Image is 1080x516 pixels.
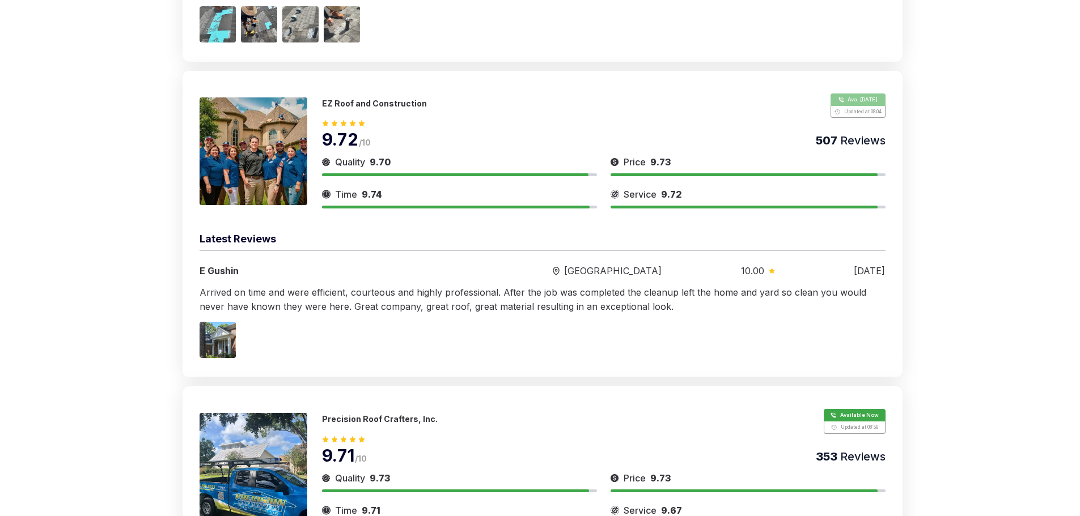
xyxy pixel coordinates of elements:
img: Image 4 [324,6,360,42]
span: Reviews [837,134,886,147]
span: 9.73 [650,156,671,168]
img: Image 1 [200,6,236,42]
img: Image 3 [282,6,319,42]
span: 9.72 [661,189,682,200]
img: slider icon [322,471,331,485]
span: 9.72 [322,129,359,150]
img: Image 1 [200,322,236,358]
img: 175466385571921.jpeg [200,97,307,205]
span: 9.71 [362,505,380,516]
img: slider icon [611,187,619,201]
span: Quality [335,155,365,169]
span: /10 [355,454,367,463]
div: E Gushin [200,264,474,278]
img: slider icon [322,187,331,201]
span: 507 [816,134,837,147]
p: Precision Roof Crafters, Inc. [322,414,438,424]
span: Arrived on time and were efficient, courteous and highly professional. After the job was complete... [200,287,866,312]
span: 9.73 [650,472,671,484]
img: slider icon [322,155,331,169]
span: Quality [335,471,365,485]
img: Image 2 [241,6,277,42]
span: 9.67 [661,505,682,516]
img: slider icon [769,268,775,274]
img: slider icon [553,267,560,275]
span: 9.74 [362,189,382,200]
span: /10 [359,138,371,147]
img: slider icon [611,155,619,169]
img: slider icon [611,471,619,485]
span: 9.73 [370,472,390,484]
span: 10.00 [741,264,764,278]
div: [DATE] [854,264,885,278]
span: [GEOGRAPHIC_DATA] [564,264,662,278]
span: Time [335,187,357,201]
p: EZ Roof and Construction [322,99,427,108]
span: Price [624,471,646,485]
span: Price [624,155,646,169]
div: Latest Reviews [200,231,886,250]
span: Service [624,187,657,201]
span: 9.71 [322,445,355,466]
span: Reviews [837,450,886,463]
span: 9.70 [370,156,391,168]
span: 353 [816,450,837,463]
